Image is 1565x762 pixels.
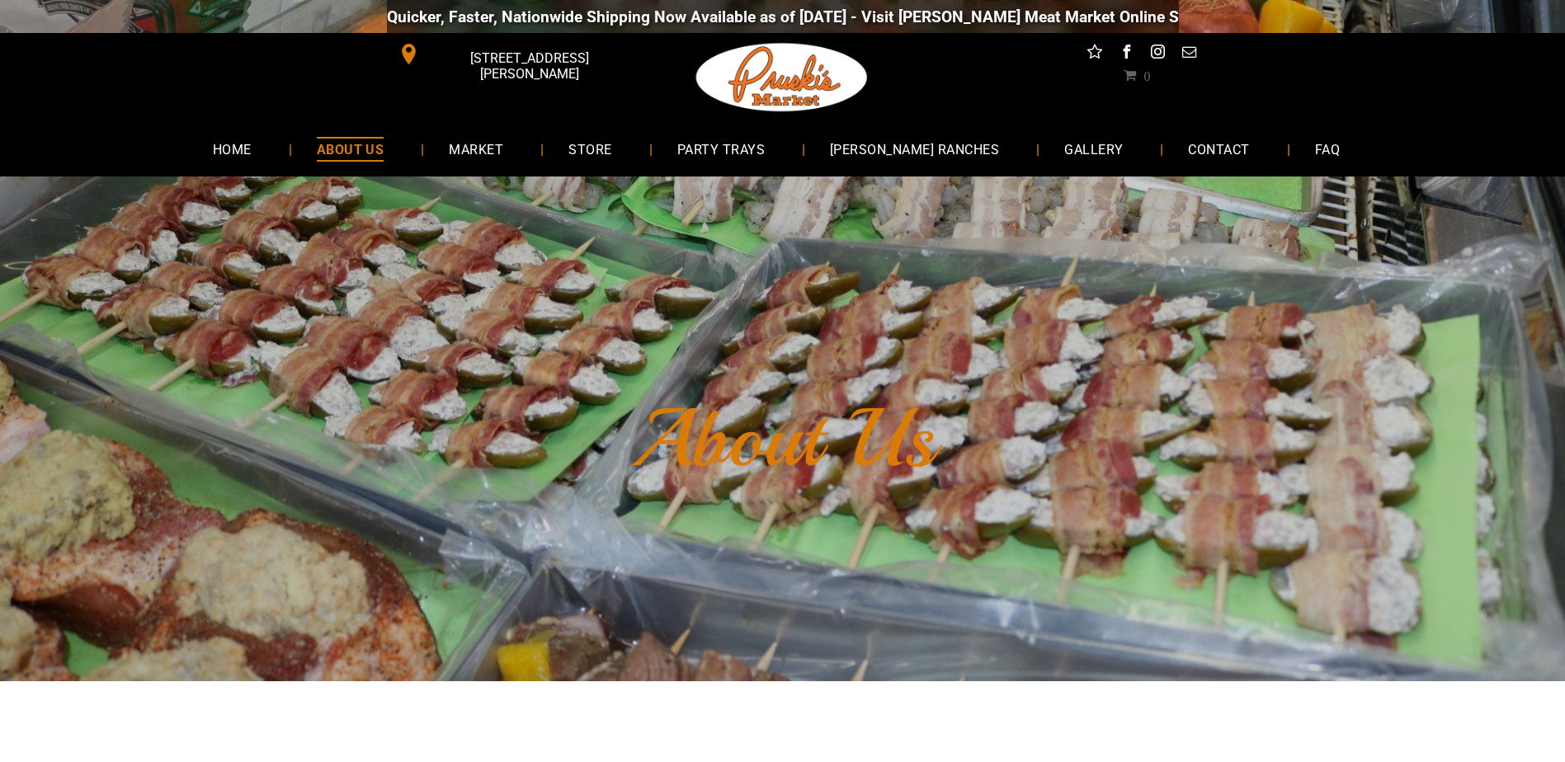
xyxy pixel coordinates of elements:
a: STORE [544,127,636,171]
a: ABOUT US [292,127,409,171]
a: [STREET_ADDRESS][PERSON_NAME] [387,41,639,67]
img: Pruski-s+Market+HQ+Logo2-1920w.png [693,33,871,122]
a: HOME [188,127,276,171]
a: GALLERY [1039,127,1148,171]
span: [STREET_ADDRESS][PERSON_NAME] [422,42,635,90]
a: CONTACT [1163,127,1274,171]
a: instagram [1147,41,1168,67]
a: [PERSON_NAME] RANCHES [805,127,1024,171]
a: FAQ [1290,127,1365,171]
a: PARTY TRAYS [653,127,790,171]
a: facebook [1115,41,1137,67]
a: MARKET [424,127,528,171]
a: Social network [1084,41,1105,67]
span: 0 [1143,68,1150,82]
a: email [1178,41,1200,67]
font: About Us [631,388,935,490]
